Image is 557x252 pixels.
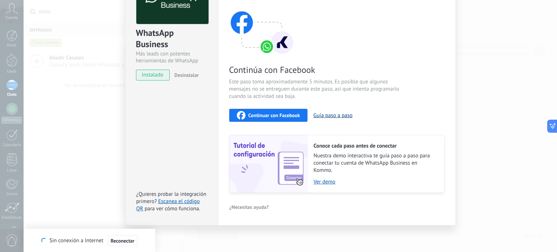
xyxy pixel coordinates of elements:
h2: Conoce cada paso antes de conectar [314,142,437,149]
button: Guía paso a paso [313,112,352,119]
span: Desinstalar [174,72,199,78]
span: Continuar con Facebook [248,113,300,118]
div: WhatsApp Business [136,27,207,50]
span: ¿Necesitas ayuda? [230,205,269,210]
span: Continúa con Facebook [229,64,402,75]
button: Reconectar [108,235,137,247]
a: Ver demo [314,178,437,185]
span: Nuestra demo interactiva te guía paso a paso para conectar tu cuenta de WhatsApp Business en Kommo. [314,152,437,174]
div: Sin conexión a Internet [41,235,137,247]
button: Continuar con Facebook [229,109,308,122]
span: Reconectar [111,238,135,243]
a: Escanea el código QR [136,198,200,212]
span: para ver cómo funciona. [145,205,200,212]
span: Este paso toma aproximadamente 5 minutos. Es posible que algunos mensajes no se entreguen durante... [229,78,402,100]
button: ¿Necesitas ayuda? [229,202,269,212]
button: Desinstalar [172,70,199,80]
div: Más leads con potentes herramientas de WhatsApp [136,50,207,64]
span: instalado [136,70,169,80]
span: ¿Quieres probar la integración primero? [136,191,207,205]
